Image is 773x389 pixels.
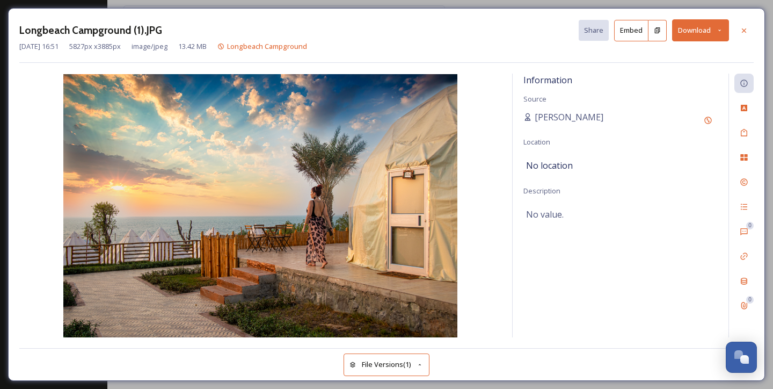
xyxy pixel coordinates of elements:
div: 0 [746,296,754,304]
button: Open Chat [726,342,757,373]
button: Download [672,19,729,41]
span: Description [523,186,560,196]
span: No value. [526,208,564,221]
img: Longbeach%20Campground%20%281%29.JPG [19,74,501,337]
button: File Versions(1) [344,354,429,376]
button: Share [579,20,609,41]
span: No location [526,159,573,172]
h3: Longbeach Campground (1).JPG [19,23,162,38]
button: Embed [614,20,648,41]
span: image/jpeg [132,41,167,52]
span: 5827 px x 3885 px [69,41,121,52]
span: Location [523,137,550,147]
span: [PERSON_NAME] [535,111,603,124]
span: Source [523,94,546,104]
div: 0 [746,222,754,229]
span: Information [523,74,572,86]
span: [DATE] 16:51 [19,41,59,52]
span: Longbeach Campground [227,41,307,51]
span: 13.42 MB [178,41,207,52]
